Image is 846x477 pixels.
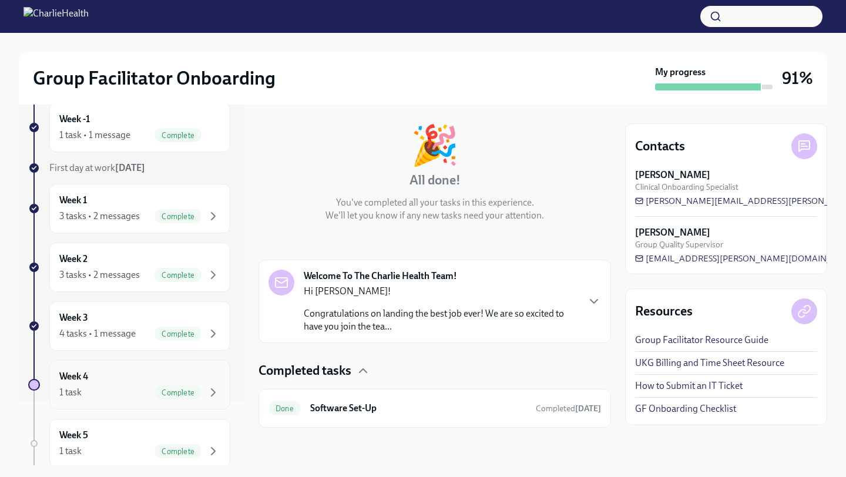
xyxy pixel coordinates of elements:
[28,162,230,174] a: First day at work[DATE]
[59,113,90,126] h6: Week -1
[59,194,87,207] h6: Week 1
[258,362,611,379] div: Completed tasks
[155,271,202,280] span: Complete
[59,370,88,383] h6: Week 4
[59,129,130,142] div: 1 task • 1 message
[304,270,457,283] strong: Welcome To The Charlie Health Team!
[59,445,82,458] div: 1 task
[155,447,202,456] span: Complete
[635,303,693,320] h4: Resources
[49,162,145,173] span: First day at work
[155,212,202,221] span: Complete
[28,301,230,351] a: Week 34 tasks • 1 messageComplete
[268,404,301,413] span: Done
[782,68,813,89] h3: 91%
[28,103,230,152] a: Week -11 task • 1 messageComplete
[28,360,230,409] a: Week 41 taskComplete
[409,172,461,189] h4: All done!
[635,379,743,392] a: How to Submit an IT Ticket
[28,419,230,468] a: Week 51 taskComplete
[336,196,534,209] p: You've completed all your tasks in this experience.
[59,253,88,266] h6: Week 2
[268,399,601,418] a: DoneSoftware Set-UpCompleted[DATE]
[304,307,578,333] p: Congratulations on landing the best job ever! We are so excited to have you join the tea...
[59,311,88,324] h6: Week 3
[536,403,601,414] span: September 8th, 2025 11:58
[23,7,89,26] img: CharlieHealth
[635,137,685,155] h4: Contacts
[155,388,202,397] span: Complete
[575,404,601,414] strong: [DATE]
[59,429,88,442] h6: Week 5
[304,285,578,298] p: Hi [PERSON_NAME]!
[28,243,230,292] a: Week 23 tasks • 2 messagesComplete
[155,131,202,140] span: Complete
[310,402,526,415] h6: Software Set-Up
[635,226,710,239] strong: [PERSON_NAME]
[155,330,202,338] span: Complete
[28,184,230,233] a: Week 13 tasks • 2 messagesComplete
[635,357,784,369] a: UKG Billing and Time Sheet Resource
[635,402,736,415] a: GF Onboarding Checklist
[635,182,738,193] span: Clinical Onboarding Specialist
[325,209,544,222] p: We'll let you know if any new tasks need your attention.
[59,327,136,340] div: 4 tasks • 1 message
[635,169,710,182] strong: [PERSON_NAME]
[258,362,351,379] h4: Completed tasks
[59,268,140,281] div: 3 tasks • 2 messages
[59,210,140,223] div: 3 tasks • 2 messages
[536,404,601,414] span: Completed
[635,239,723,250] span: Group Quality Supervisor
[411,126,459,164] div: 🎉
[33,66,276,90] h2: Group Facilitator Onboarding
[59,386,82,399] div: 1 task
[115,162,145,173] strong: [DATE]
[655,66,706,79] strong: My progress
[635,334,768,347] a: Group Facilitator Resource Guide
